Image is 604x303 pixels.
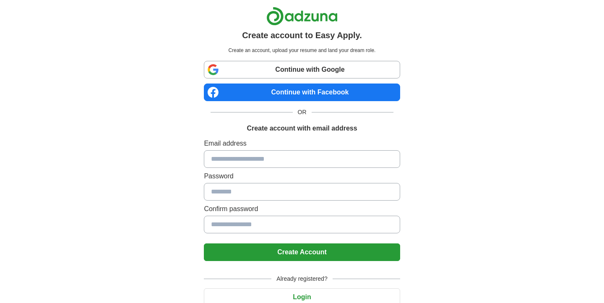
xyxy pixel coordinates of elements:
span: Already registered? [271,274,332,283]
button: Create Account [204,243,400,261]
label: Email address [204,138,400,149]
a: Continue with Google [204,61,400,78]
h1: Create account to Easy Apply. [242,29,362,42]
a: Continue with Facebook [204,84,400,101]
a: Login [204,293,400,300]
p: Create an account, upload your resume and land your dream role. [206,47,398,54]
span: OR [293,108,312,117]
label: Confirm password [204,204,400,214]
h1: Create account with email address [247,123,357,133]
img: Adzuna logo [266,7,338,26]
label: Password [204,171,400,181]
